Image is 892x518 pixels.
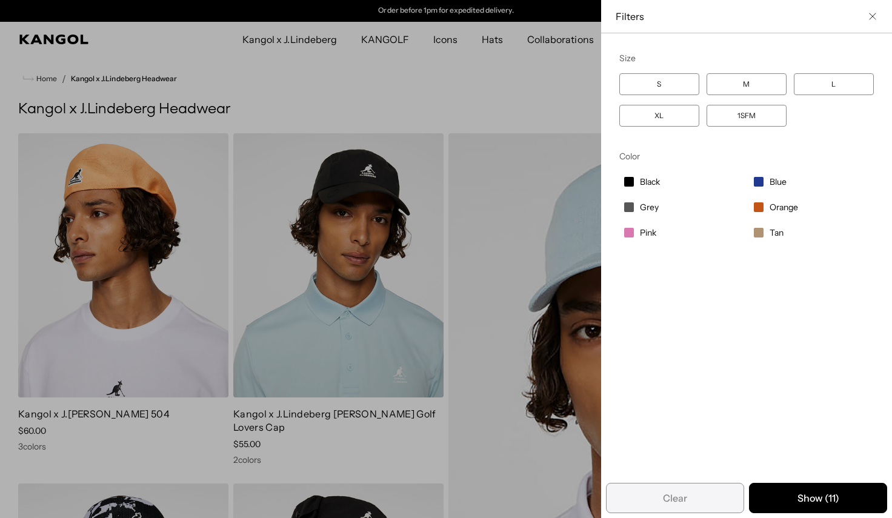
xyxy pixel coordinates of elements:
[640,227,656,238] span: Pink
[770,202,798,213] span: Orange
[619,105,699,127] label: XL
[619,53,874,64] div: Size
[640,202,659,213] span: Grey
[619,73,699,95] label: S
[707,73,787,95] label: M
[794,73,874,95] label: L
[606,483,744,513] button: Remove all filters
[619,151,874,162] div: Color
[640,176,660,187] span: Black
[749,483,887,513] button: Apply selected filters
[770,227,784,238] span: Tan
[616,10,863,23] span: Filters
[868,12,877,21] button: Close filter list
[770,176,787,187] span: Blue
[707,105,787,127] label: 1SFM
